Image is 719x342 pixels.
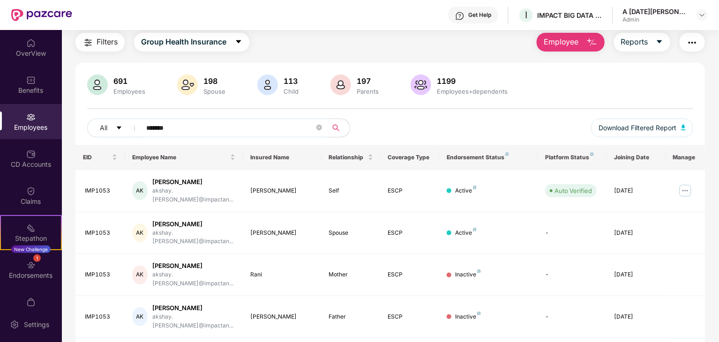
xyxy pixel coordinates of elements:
[329,154,366,161] span: Relationship
[435,88,509,95] div: Employees+dependents
[698,11,706,19] img: svg+xml;base64,PHN2ZyBpZD0iRHJvcGRvd24tMzJ4MzIiIHhtbG5zPSJodHRwOi8vd3d3LnczLm9yZy8yMDAwL3N2ZyIgd2...
[505,152,509,156] img: svg+xml;base64,PHN2ZyB4bWxucz0iaHR0cDovL3d3dy53My5vcmcvMjAwMC9zdmciIHdpZHRoPSI4IiBoZWlnaHQ9IjgiIH...
[152,312,235,330] div: akshay.[PERSON_NAME]@impactan...
[322,145,381,170] th: Relationship
[614,186,658,195] div: [DATE]
[316,124,322,133] span: close-circle
[85,229,117,238] div: IMP1053
[1,234,61,243] div: Stepathon
[614,270,658,279] div: [DATE]
[447,154,530,161] div: Endorsement Status
[591,119,693,137] button: Download Filtered Report
[590,152,594,156] img: svg+xml;base64,PHN2ZyB4bWxucz0iaHR0cDovL3d3dy53My5vcmcvMjAwMC9zdmciIHdpZHRoPSI4IiBoZWlnaHQ9IjgiIH...
[329,229,373,238] div: Spouse
[26,38,36,48] img: svg+xml;base64,PHN2ZyBpZD0iSG9tZSIgeG1sbnM9Imh0dHA6Ly93d3cudzMub3JnLzIwMDAvc3ZnIiB3aWR0aD0iMjAiIG...
[329,270,373,279] div: Mother
[26,112,36,122] img: svg+xml;base64,PHN2ZyBpZD0iRW1wbG95ZWVzIiB4bWxucz0iaHR0cDovL3d3dy53My5vcmcvMjAwMC9zdmciIHdpZHRoPS...
[537,11,603,20] div: IMPACT BIG DATA ANALYSIS PRIVATE LIMITED
[656,38,663,46] span: caret-down
[152,261,235,270] div: [PERSON_NAME]
[525,9,527,21] span: I
[544,36,579,48] span: Employee
[554,186,592,195] div: Auto Verified
[250,312,314,321] div: [PERSON_NAME]
[112,88,147,95] div: Employees
[87,119,144,137] button: Allcaret-down
[282,88,300,95] div: Child
[152,229,235,246] div: akshay.[PERSON_NAME]@impactan...
[87,74,108,95] img: svg+xml;base64,PHN2ZyB4bWxucz0iaHR0cDovL3d3dy53My5vcmcvMjAwMC9zdmciIHhtbG5zOnhsaW5rPSJodHRwOi8vd3...
[132,266,148,284] div: AK
[243,145,322,170] th: Insured Name
[473,228,477,231] img: svg+xml;base64,PHN2ZyB4bWxucz0iaHR0cDovL3d3dy53My5vcmcvMjAwMC9zdmciIHdpZHRoPSI4IiBoZWlnaHQ9IjgiIH...
[152,270,235,288] div: akshay.[PERSON_NAME]@impactan...
[11,245,51,253] div: New Challenge
[388,186,432,195] div: ESCP
[388,229,432,238] div: ESCP
[327,119,350,137] button: search
[26,297,36,307] img: svg+xml;base64,PHN2ZyBpZD0iTXlfT3JkZXJzIiBkYXRhLW5hbWU9Ik15IE9yZGVycyIgeG1sbnM9Imh0dHA6Ly93d3cudz...
[381,145,440,170] th: Coverage Type
[97,36,118,48] span: Filters
[468,11,491,19] div: Get Help
[152,220,235,229] div: [PERSON_NAME]
[477,269,481,273] img: svg+xml;base64,PHN2ZyB4bWxucz0iaHR0cDovL3d3dy53My5vcmcvMjAwMC9zdmciIHdpZHRoPSI4IiBoZWlnaHQ9IjgiIH...
[455,270,481,279] div: Inactive
[202,88,227,95] div: Spouse
[116,125,122,132] span: caret-down
[132,223,148,242] div: AK
[666,145,705,170] th: Manage
[85,270,117,279] div: IMP1053
[152,186,235,204] div: akshay.[PERSON_NAME]@impactan...
[112,76,147,86] div: 691
[411,74,431,95] img: svg+xml;base64,PHN2ZyB4bWxucz0iaHR0cDovL3d3dy53My5vcmcvMjAwMC9zdmciIHhtbG5zOnhsaW5rPSJodHRwOi8vd3...
[388,270,432,279] div: ESCP
[152,178,235,186] div: [PERSON_NAME]
[607,145,666,170] th: Joining Date
[235,38,242,46] span: caret-down
[152,304,235,312] div: [PERSON_NAME]
[327,124,345,132] span: search
[455,312,481,321] div: Inactive
[614,229,658,238] div: [DATE]
[10,320,19,329] img: svg+xml;base64,PHN2ZyBpZD0iU2V0dGluZy0yMHgyMCIgeG1sbnM9Imh0dHA6Ly93d3cudzMub3JnLzIwMDAvc3ZnIiB3aW...
[329,186,373,195] div: Self
[622,7,688,16] div: A [DATE][PERSON_NAME]
[100,123,107,133] span: All
[83,154,110,161] span: EID
[622,16,688,23] div: Admin
[355,88,381,95] div: Parents
[26,186,36,196] img: svg+xml;base64,PHN2ZyBpZD0iQ2xhaW0iIHhtbG5zPSJodHRwOi8vd3d3LnczLm9yZy8yMDAwL3N2ZyIgd2lkdGg9IjIwIi...
[545,154,599,161] div: Platform Status
[455,186,477,195] div: Active
[132,307,148,326] div: AK
[21,320,52,329] div: Settings
[11,9,72,21] img: New Pazcare Logo
[26,223,36,233] img: svg+xml;base64,PHN2ZyB4bWxucz0iaHR0cDovL3d3dy53My5vcmcvMjAwMC9zdmciIHdpZHRoPSIyMSIgaGVpZ2h0PSIyMC...
[687,37,698,48] img: svg+xml;base64,PHN2ZyB4bWxucz0iaHR0cDovL3d3dy53My5vcmcvMjAwMC9zdmciIHdpZHRoPSIyNCIgaGVpZ2h0PSIyNC...
[678,183,693,198] img: manageButton
[355,76,381,86] div: 197
[85,312,117,321] div: IMP1053
[538,254,607,296] td: -
[538,296,607,338] td: -
[586,37,598,48] img: svg+xml;base64,PHN2ZyB4bWxucz0iaHR0cDovL3d3dy53My5vcmcvMjAwMC9zdmciIHhtbG5zOnhsaW5rPSJodHRwOi8vd3...
[330,74,351,95] img: svg+xml;base64,PHN2ZyB4bWxucz0iaHR0cDovL3d3dy53My5vcmcvMjAwMC9zdmciIHhtbG5zOnhsaW5rPSJodHRwOi8vd3...
[132,181,148,200] div: AK
[599,123,676,133] span: Download Filtered Report
[26,260,36,270] img: svg+xml;base64,PHN2ZyBpZD0iRW5kb3JzZW1lbnRzIiB4bWxucz0iaHR0cDovL3d3dy53My5vcmcvMjAwMC9zdmciIHdpZH...
[141,36,226,48] span: Group Health Insurance
[75,33,125,52] button: Filters
[282,76,300,86] div: 113
[477,312,481,315] img: svg+xml;base64,PHN2ZyB4bWxucz0iaHR0cDovL3d3dy53My5vcmcvMjAwMC9zdmciIHdpZHRoPSI4IiBoZWlnaHQ9IjgiIH...
[681,125,686,130] img: svg+xml;base64,PHN2ZyB4bWxucz0iaHR0cDovL3d3dy53My5vcmcvMjAwMC9zdmciIHhtbG5zOnhsaW5rPSJodHRwOi8vd3...
[33,254,41,262] div: 1
[614,33,670,52] button: Reportscaret-down
[455,229,477,238] div: Active
[621,36,648,48] span: Reports
[26,149,36,159] img: svg+xml;base64,PHN2ZyBpZD0iQ0RfQWNjb3VudHMiIGRhdGEtbmFtZT0iQ0QgQWNjb3VudHMiIHhtbG5zPSJodHRwOi8vd3...
[614,312,658,321] div: [DATE]
[202,76,227,86] div: 198
[316,125,322,130] span: close-circle
[75,145,125,170] th: EID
